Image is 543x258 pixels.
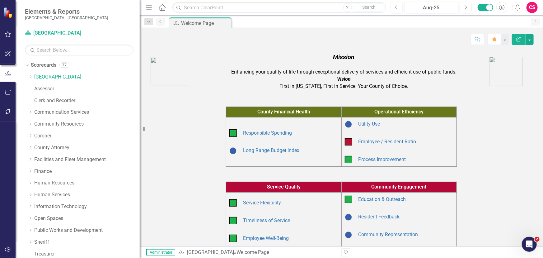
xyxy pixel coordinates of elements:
[31,62,56,69] a: Scorecards
[34,144,140,151] a: County Attorney
[345,138,352,146] img: Below Plan
[34,156,140,163] a: Facilities and Fleet Management
[187,249,234,255] a: [GEOGRAPHIC_DATA]
[25,8,108,15] span: Elements & Reports
[34,132,140,140] a: Coroner
[34,191,140,198] a: Human Services
[25,15,108,20] small: [GEOGRAPHIC_DATA], [GEOGRAPHIC_DATA]
[34,97,140,104] a: Clerk and Recorder
[34,251,140,258] a: Treasurer
[172,2,386,13] input: Search ClearPoint...
[243,217,290,223] a: Timeliness of Service
[358,139,416,145] a: Employee / Resident Ratio
[522,237,537,252] iframe: Intercom live chat
[243,130,292,136] a: Responsible Spending
[34,227,140,234] a: Public Works and Development
[34,121,140,128] a: Community Resources
[345,213,352,221] img: Baselining
[358,156,406,162] a: Process Improvement
[178,249,344,256] div: »
[229,217,237,224] img: On Target
[34,179,140,187] a: Human Resources
[374,109,424,115] span: Operational Efficiency
[337,76,351,82] em: Vision
[200,51,488,92] td: Enhancing your quality of life through exceptional delivery of services and efficient use of publ...
[243,147,299,153] a: Long Range Budget Index
[527,2,538,13] button: CS
[243,235,289,241] a: Employee Well-Being
[358,121,380,127] a: Utility Use
[353,3,385,12] button: Search
[333,53,355,61] em: Mission
[535,237,540,242] span: 2
[362,5,376,10] span: Search
[3,7,14,18] img: ClearPoint Strategy
[25,45,133,55] input: Search Below...
[34,239,140,246] a: Sheriff
[345,231,352,239] img: Baselining
[236,249,269,255] div: Welcome Page
[34,215,140,222] a: Open Spaces
[372,184,427,190] span: Community Engagement
[34,74,140,81] a: [GEOGRAPHIC_DATA]
[358,232,418,237] a: Community Representation
[34,109,140,116] a: Communication Services
[181,19,230,27] div: Welcome Page
[25,30,103,37] a: [GEOGRAPHIC_DATA]
[34,85,140,93] a: Assessor
[404,2,459,13] button: Aug-25
[345,196,352,203] img: On Target
[229,199,237,207] img: On Target
[345,121,352,128] img: Baselining
[345,156,352,163] img: On Target
[151,57,188,85] img: AC_Logo.png
[229,235,237,242] img: On Target
[34,203,140,210] a: Information Technology
[358,214,400,220] a: Resident Feedback
[243,200,281,206] a: Service Flexibility
[267,184,301,190] span: Service Quality
[229,147,237,155] img: Baselining
[229,129,237,137] img: On Target
[358,196,406,202] a: Education & Outreach
[34,168,140,175] a: Finance
[59,63,69,68] div: 77
[257,109,310,115] span: County Financial Health
[146,249,175,256] span: Administrator
[406,4,456,12] div: Aug-25
[489,57,523,86] img: AA%20logo.png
